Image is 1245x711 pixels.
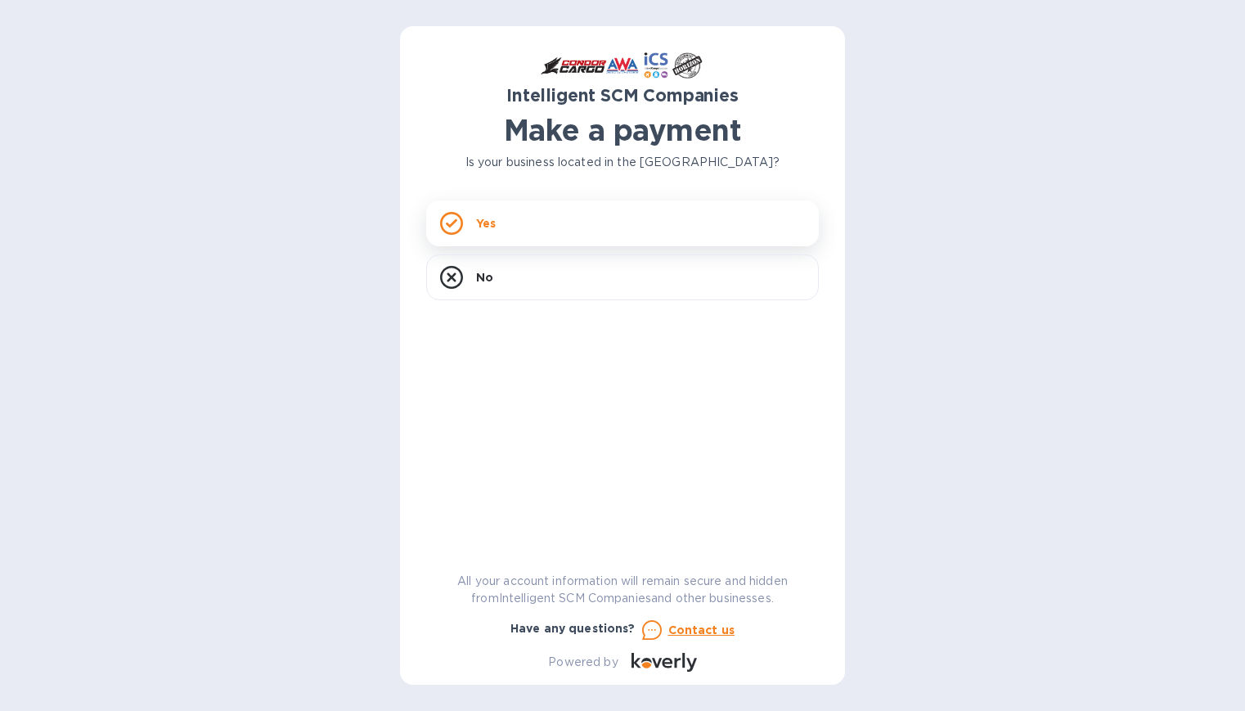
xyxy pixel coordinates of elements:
[548,654,618,671] p: Powered by
[476,269,493,286] p: No
[426,154,819,171] p: Is your business located in the [GEOGRAPHIC_DATA]?
[668,623,735,637] u: Contact us
[426,573,819,607] p: All your account information will remain secure and hidden from Intelligent SCM Companies and oth...
[506,85,739,106] b: Intelligent SCM Companies
[426,113,819,147] h1: Make a payment
[476,215,496,232] p: Yes
[510,622,636,635] b: Have any questions?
